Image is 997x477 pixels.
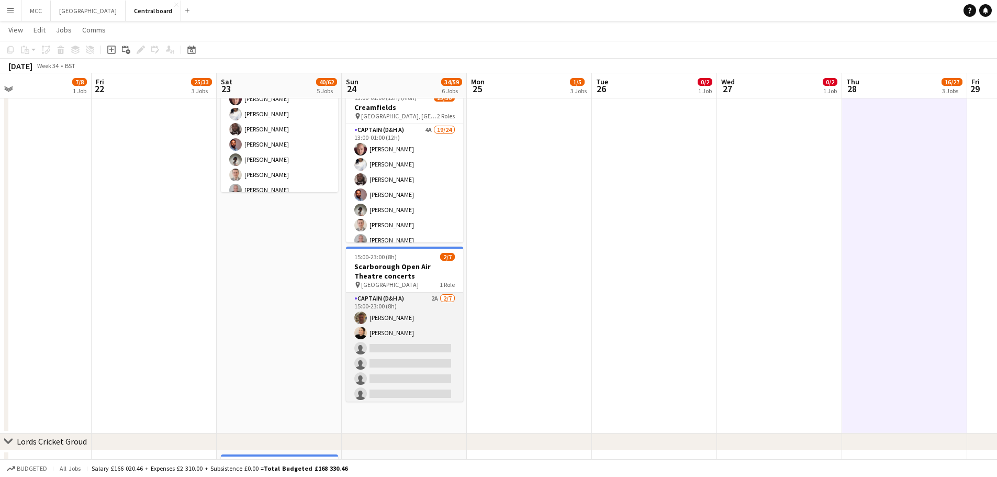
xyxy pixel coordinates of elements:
[442,87,462,95] div: 6 Jobs
[437,112,455,120] span: 2 Roles
[721,77,735,86] span: Wed
[191,78,212,86] span: 25/33
[346,247,463,402] app-job-card: 15:00-23:00 (8h)2/7Scarborough Open Air Theatre concerts [GEOGRAPHIC_DATA]1 RoleCaptain (D&H A)2A...
[317,87,337,95] div: 5 Jobs
[942,78,962,86] span: 16/27
[5,463,49,474] button: Budgeted
[126,1,181,21] button: Central board
[823,78,837,86] span: 0/2
[720,83,735,95] span: 27
[346,262,463,281] h3: Scarborough Open Air Theatre concerts
[469,83,485,95] span: 25
[51,1,126,21] button: [GEOGRAPHIC_DATA]
[17,436,87,447] div: Lords Cricket Groud
[440,253,455,261] span: 2/7
[971,77,980,86] span: Fri
[29,23,50,37] a: Edit
[72,78,87,86] span: 7/8
[570,78,585,86] span: 1/5
[942,87,962,95] div: 3 Jobs
[221,77,232,86] span: Sat
[58,464,83,472] span: All jobs
[823,87,837,95] div: 1 Job
[8,61,32,71] div: [DATE]
[698,78,712,86] span: 0/2
[344,83,359,95] span: 24
[471,77,485,86] span: Mon
[52,23,76,37] a: Jobs
[94,83,104,95] span: 22
[441,78,462,86] span: 34/59
[17,465,47,472] span: Budgeted
[33,25,46,35] span: Edit
[346,87,463,242] app-job-card: 13:00-01:00 (12h) (Mon)25/30Creamfields [GEOGRAPHIC_DATA], [GEOGRAPHIC_DATA]2 RolesCaptain (D&H A...
[65,62,75,70] div: BST
[221,37,338,192] app-job-card: 13:00-01:00 (12h) (Sun)25/30Creamfields [GEOGRAPHIC_DATA], [GEOGRAPHIC_DATA]2 RolesCaptain (D&H A...
[35,62,61,70] span: Week 34
[570,87,587,95] div: 3 Jobs
[361,112,437,120] span: [GEOGRAPHIC_DATA], [GEOGRAPHIC_DATA]
[440,281,455,289] span: 1 Role
[4,23,27,37] a: View
[970,83,980,95] span: 29
[73,87,86,95] div: 1 Job
[219,83,232,95] span: 23
[316,78,337,86] span: 40/62
[8,25,23,35] span: View
[698,87,712,95] div: 1 Job
[596,77,608,86] span: Tue
[595,83,608,95] span: 26
[192,87,211,95] div: 3 Jobs
[354,253,397,261] span: 15:00-23:00 (8h)
[346,77,359,86] span: Sun
[82,25,106,35] span: Comms
[846,77,859,86] span: Thu
[845,83,859,95] span: 28
[21,1,51,21] button: MCC
[56,25,72,35] span: Jobs
[96,77,104,86] span: Fri
[264,464,348,472] span: Total Budgeted £168 330.46
[346,293,463,419] app-card-role: Captain (D&H A)2A2/715:00-23:00 (8h)[PERSON_NAME][PERSON_NAME]
[92,464,348,472] div: Salary £166 020.46 + Expenses £2 310.00 + Subsistence £0.00 =
[361,281,419,289] span: [GEOGRAPHIC_DATA]
[346,103,463,112] h3: Creamfields
[78,23,110,37] a: Comms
